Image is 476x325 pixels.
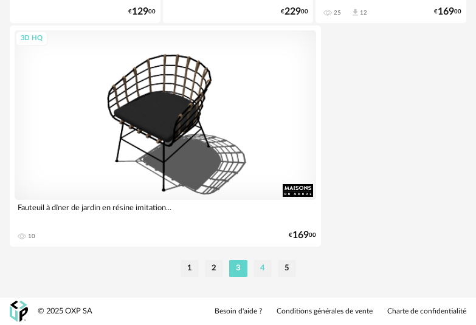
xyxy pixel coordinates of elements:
[438,8,454,16] span: 169
[277,307,373,316] a: Conditions générales de vente
[28,233,35,240] div: 10
[15,200,316,224] div: Fauteuil à dîner de jardin en résine imitation...
[360,9,367,16] div: 12
[132,8,148,16] span: 129
[38,306,92,316] div: © 2025 OXP SA
[10,301,28,322] img: OXP
[334,9,341,16] div: 25
[215,307,262,316] a: Besoin d'aide ?
[205,260,223,277] li: 2
[278,260,296,277] li: 5
[229,260,247,277] li: 3
[289,231,316,239] div: € 00
[15,31,48,46] div: 3D HQ
[128,8,156,16] div: € 00
[387,307,466,316] a: Charte de confidentialité
[181,260,199,277] li: 1
[292,231,309,239] span: 169
[10,26,321,247] a: 3D HQ Fauteuil à dîner de jardin en résine imitation... 10 €16900
[254,260,272,277] li: 4
[285,8,301,16] span: 229
[434,8,461,16] div: € 00
[351,8,360,17] span: Download icon
[281,8,308,16] div: € 00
